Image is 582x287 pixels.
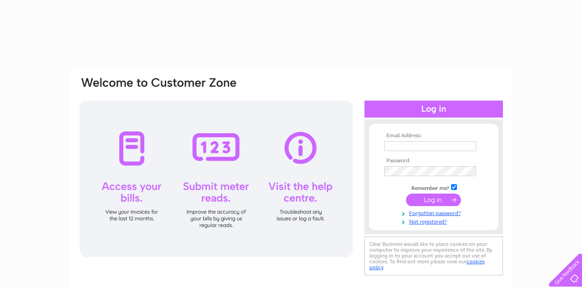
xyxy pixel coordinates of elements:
[406,194,461,206] input: Submit
[382,158,486,164] th: Password:
[364,236,503,275] div: Clear Business would like to place cookies on your computer to improve your experience of the sit...
[384,217,486,225] a: Not registered?
[369,258,485,270] a: cookies policy
[382,183,486,192] td: Remember me?
[384,208,486,217] a: Forgotten password?
[382,133,486,139] th: Email Address:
